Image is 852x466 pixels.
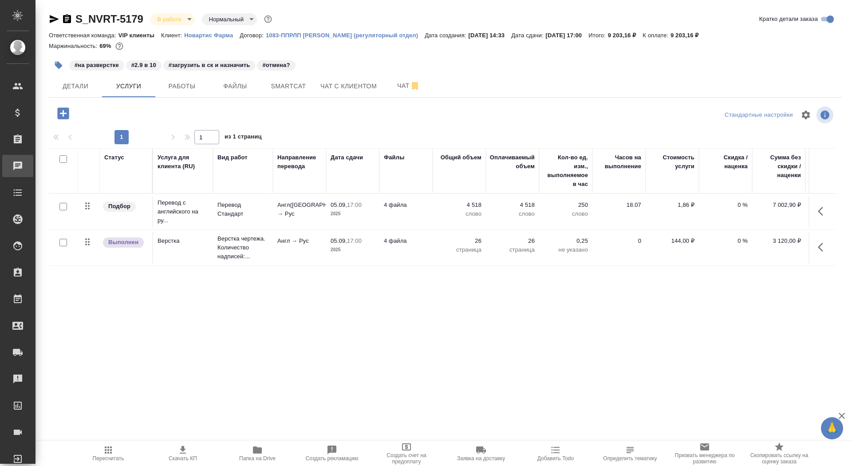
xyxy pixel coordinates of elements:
p: не указано [544,245,588,254]
p: слово [437,209,481,218]
p: Перевод с английского на ру... [158,198,209,225]
span: 🙏 [824,419,840,438]
p: Договор: [240,32,266,39]
button: Призвать менеджера по развитию [667,441,742,466]
span: Определить тематику [603,455,657,462]
button: Определить тематику [593,441,667,466]
p: 05.09, [331,237,347,244]
p: 0 % [703,201,748,209]
p: 4 518 [437,201,481,209]
button: Папка на Drive [220,441,295,466]
p: Верстка [158,237,209,245]
button: Показать кнопки [813,237,834,258]
p: Ответственная команда: [49,32,118,39]
button: Добавить тэг [49,55,68,75]
p: 69% [99,43,113,49]
button: Доп статусы указывают на важность/срочность заказа [262,13,274,25]
p: 9 203,16 ₽ [608,32,643,39]
p: Верстка чертежа. Количество надписей:... [217,234,268,261]
span: Папка на Drive [239,455,276,462]
p: [DATE] 17:00 [546,32,589,39]
p: 144,00 ₽ [650,237,694,245]
span: из 1 страниц [225,131,262,144]
div: Оплачиваемый объем [490,153,535,171]
button: Добавить Todo [518,441,593,466]
p: 0 % [703,237,748,245]
span: Скачать КП [169,455,197,462]
p: #загрузить в ск и назначить [169,61,250,70]
p: Итого: [588,32,607,39]
p: 05.09, [331,201,347,208]
button: Создать рекламацию [295,441,369,466]
button: Скопировать ссылку на оценку заказа [742,441,816,466]
span: Создать счет на предоплату [375,452,438,465]
span: Настроить таблицу [795,104,816,126]
p: слово [490,209,535,218]
p: 3 120,00 ₽ [757,237,801,245]
p: Англ([GEOGRAPHIC_DATA]) → Рус [277,201,322,218]
button: 🙏 [821,417,843,439]
p: Новартис Фарма [184,32,240,39]
p: 2025 [331,209,375,218]
div: Файлы [384,153,404,162]
div: В работе [150,13,195,25]
span: Призвать менеджера по развитию [673,452,737,465]
div: Стоимость услуги [650,153,694,171]
p: страница [490,245,535,254]
p: #на разверстке [75,61,119,70]
p: 0,25 [544,237,588,245]
p: #отмена? [262,61,290,70]
span: Чат с клиентом [320,81,377,92]
div: Дата сдачи [331,153,363,162]
p: 4 файла [384,201,428,209]
div: Статус [104,153,124,162]
p: 26 [490,237,535,245]
p: 1,86 ₽ [650,201,694,209]
span: Smartcat [267,81,310,92]
div: Скидка / наценка [703,153,748,171]
p: Клиент: [161,32,184,39]
button: В работе [155,16,184,23]
p: 250 [544,201,588,209]
p: 17:00 [347,201,362,208]
p: VIP клиенты [118,32,161,39]
p: слово [544,209,588,218]
button: Скачать КП [146,441,220,466]
p: 26 [437,237,481,245]
button: Добавить услугу [51,104,75,122]
div: Вид работ [217,153,248,162]
button: Заявка на доставку [444,441,518,466]
p: 17:00 [347,237,362,244]
a: 1083-ППРЛП [PERSON_NAME] (регуляторный отдел) [266,31,425,39]
span: Чат [387,80,430,91]
p: 4 518 [490,201,535,209]
span: на разверстке [68,61,125,68]
button: Нормальный [206,16,246,23]
span: Заявка на доставку [457,455,505,462]
svg: Отписаться [410,81,420,91]
div: В работе [202,13,257,25]
div: Часов на выполнение [597,153,641,171]
span: Услуги [107,81,150,92]
p: 9 203,16 ₽ [671,32,706,39]
span: Пересчитать [93,455,124,462]
button: Создать счет на предоплату [369,441,444,466]
a: Новартис Фарма [184,31,240,39]
span: отмена? [256,61,296,68]
span: Работы [161,81,203,92]
p: Маржинальность: [49,43,99,49]
p: Выполнен [108,238,138,247]
p: Англ → Рус [277,237,322,245]
p: К оплате: [643,32,671,39]
p: #2.9 в 10 [131,61,156,70]
button: Показать кнопки [813,201,834,222]
span: Файлы [214,81,256,92]
div: split button [722,108,795,122]
td: 18.07 [592,196,646,227]
span: Добавить Todo [537,455,574,462]
div: Направление перевода [277,153,322,171]
div: Кол-во ед. изм., выполняемое в час [544,153,588,189]
div: Сумма без скидки / наценки [757,153,801,180]
span: Кратко детали заказа [759,15,818,24]
p: 2025 [331,245,375,254]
